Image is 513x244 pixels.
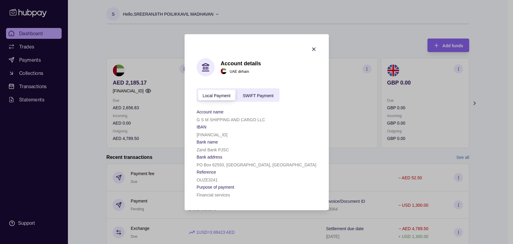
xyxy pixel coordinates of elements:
[197,109,224,114] p: Account name
[197,132,227,137] p: [FINANCIAL_ID]
[197,154,222,159] p: Bank address
[197,177,218,182] p: OUZE3241
[203,93,231,98] span: Local Payment
[197,169,216,174] p: Reference
[197,192,230,197] p: Financial services
[230,68,249,75] p: UAE dirham
[197,117,265,122] p: G S M SHIPPING AND CARGO LLC
[197,147,229,152] p: Zand Bank PJSC
[221,68,227,74] img: ae
[197,88,279,102] div: accountIndex
[197,162,316,167] p: PO Box 62593, [GEOGRAPHIC_DATA], [GEOGRAPHIC_DATA]
[197,139,218,144] p: Bank name
[221,60,261,66] h1: Account details
[243,93,273,98] span: SWIFT Payment
[197,124,206,129] p: IBAN
[197,184,234,189] p: Purpose of payment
